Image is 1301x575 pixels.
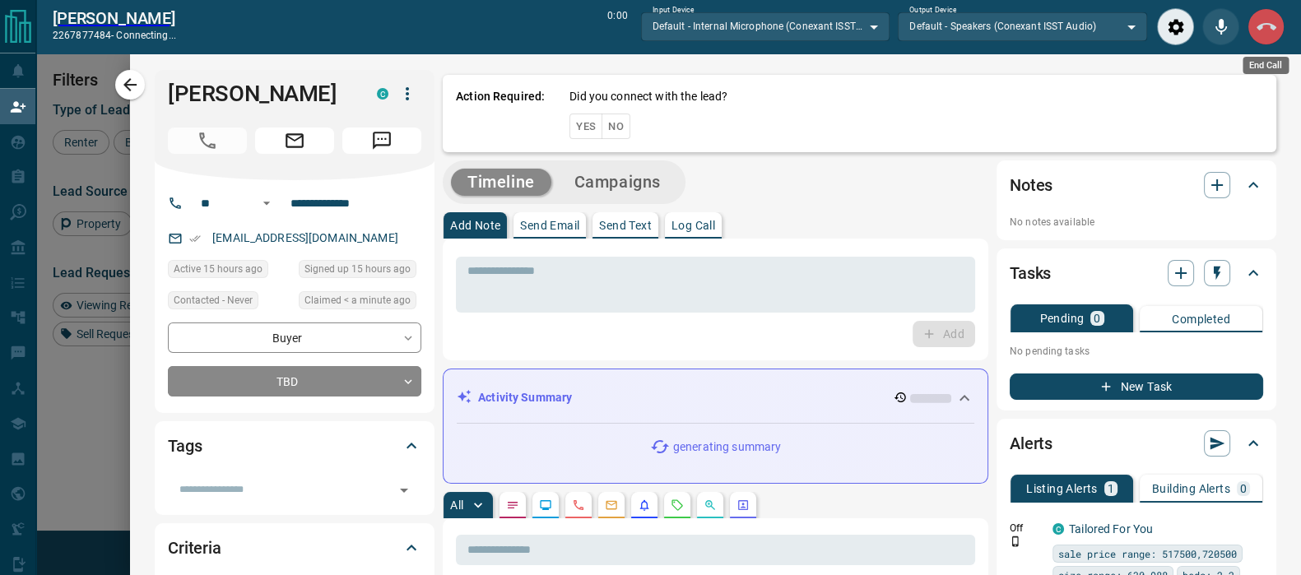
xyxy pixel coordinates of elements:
[1069,522,1153,536] a: Tailored For You
[342,128,421,154] span: Message
[704,498,717,512] svg: Opportunities
[1026,483,1098,494] p: Listing Alerts
[558,169,677,196] button: Campaigns
[168,426,421,466] div: Tags
[168,535,221,561] h2: Criteria
[607,8,627,45] p: 0:00
[478,389,572,406] p: Activity Summary
[1152,483,1230,494] p: Building Alerts
[377,88,388,100] div: condos.ca
[673,438,781,456] p: generating summary
[569,114,602,139] button: Yes
[1058,545,1237,562] span: sale price range: 517500,720500
[53,8,176,28] h2: [PERSON_NAME]
[539,498,552,512] svg: Lead Browsing Activity
[168,366,421,396] div: TBD
[255,128,334,154] span: Email
[641,12,890,40] div: Default - Internal Microphone (Conexant ISST Audio)
[1094,313,1100,324] p: 0
[1010,373,1263,400] button: New Task
[451,169,551,196] button: Timeline
[572,498,585,512] svg: Calls
[168,528,421,568] div: Criteria
[168,322,421,353] div: Buyer
[168,433,202,459] h2: Tags
[1172,313,1230,325] p: Completed
[116,30,175,41] span: connecting...
[520,220,579,231] p: Send Email
[653,5,695,16] label: Input Device
[1010,536,1021,547] svg: Push Notification Only
[174,292,253,308] span: Contacted - Never
[1010,260,1051,286] h2: Tasks
[1039,313,1084,324] p: Pending
[671,220,715,231] p: Log Call
[299,291,421,314] div: Sat Aug 16 2025
[1010,424,1263,463] div: Alerts
[909,5,956,16] label: Output Device
[189,233,201,244] svg: Email Verified
[168,81,352,107] h1: [PERSON_NAME]
[569,88,727,105] p: Did you connect with the lead?
[168,128,247,154] span: Call
[1010,253,1263,293] div: Tasks
[1010,430,1052,457] h2: Alerts
[174,261,263,277] span: Active 15 hours ago
[1202,8,1239,45] div: Mute
[898,12,1147,40] div: Default - Speakers (Conexant ISST Audio)
[450,499,463,511] p: All
[1010,215,1263,230] p: No notes available
[53,28,176,43] p: 2267877484 -
[212,231,398,244] a: [EMAIL_ADDRESS][DOMAIN_NAME]
[257,193,276,213] button: Open
[450,220,500,231] p: Add Note
[1010,521,1043,536] p: Off
[1240,483,1247,494] p: 0
[638,498,651,512] svg: Listing Alerts
[456,88,545,139] p: Action Required:
[1243,57,1289,74] div: End Call
[1010,172,1052,198] h2: Notes
[605,498,618,512] svg: Emails
[1010,165,1263,205] div: Notes
[1248,8,1285,45] div: End Call
[599,220,652,231] p: Send Text
[736,498,750,512] svg: Agent Actions
[1052,523,1064,535] div: condos.ca
[671,498,684,512] svg: Requests
[304,292,411,308] span: Claimed < a minute ago
[393,479,416,502] button: Open
[299,260,421,283] div: Fri Aug 15 2025
[602,114,630,139] button: No
[1010,339,1263,364] p: No pending tasks
[1108,483,1114,494] p: 1
[457,383,974,413] div: Activity Summary
[304,261,411,277] span: Signed up 15 hours ago
[506,498,519,512] svg: Notes
[168,260,290,283] div: Fri Aug 15 2025
[1157,8,1194,45] div: Audio Settings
